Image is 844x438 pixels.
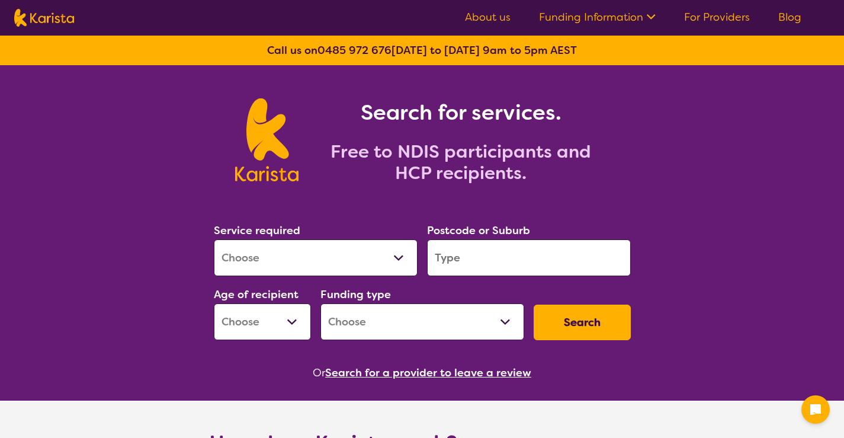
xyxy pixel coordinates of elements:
[313,98,609,127] h1: Search for services.
[465,10,511,24] a: About us
[778,10,801,24] a: Blog
[320,287,391,302] label: Funding type
[313,364,325,382] span: Or
[684,10,750,24] a: For Providers
[427,223,530,238] label: Postcode or Suburb
[539,10,656,24] a: Funding Information
[427,239,631,276] input: Type
[235,98,299,181] img: Karista logo
[534,305,631,340] button: Search
[267,43,577,57] b: Call us on [DATE] to [DATE] 9am to 5pm AEST
[214,223,300,238] label: Service required
[214,287,299,302] label: Age of recipient
[14,9,74,27] img: Karista logo
[317,43,391,57] a: 0485 972 676
[325,364,531,382] button: Search for a provider to leave a review
[313,141,609,184] h2: Free to NDIS participants and HCP recipients.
